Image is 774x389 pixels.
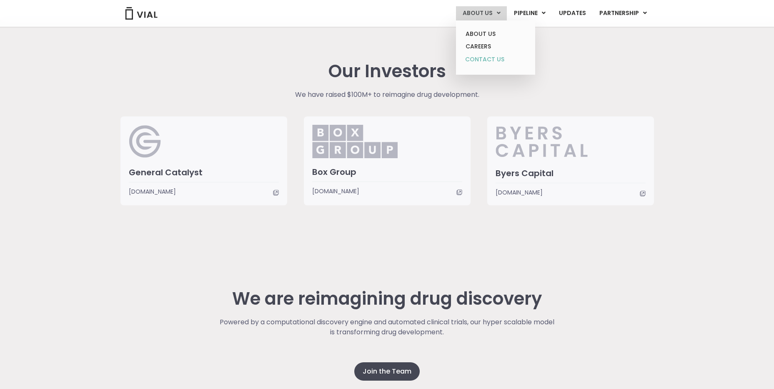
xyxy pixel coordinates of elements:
span: Join the Team [363,366,411,376]
img: General Catalyst Logo [129,125,162,158]
p: We have raised $100M+ to reimagine drug development. [242,90,532,100]
a: CAREERS [459,40,532,53]
h3: General Catalyst [129,167,279,178]
img: Box_Group.png [312,125,398,158]
a: PARTNERSHIPMenu Toggle [593,6,654,20]
h3: Byers Capital [496,168,646,179]
p: Powered by a computational discovery engine and automated clinical trials, our hyper scalable mod... [218,317,556,337]
a: UPDATES [552,6,592,20]
span: [DOMAIN_NAME] [129,187,176,196]
a: [DOMAIN_NAME] [129,187,279,196]
a: Join the Team [354,362,420,381]
h2: Our Investors [328,61,446,81]
span: [DOMAIN_NAME] [312,187,359,196]
a: CONTACT US [459,53,532,66]
img: Byers_Capital.svg [496,125,621,158]
h2: We are reimagining drug discovery [218,289,556,309]
a: [DOMAIN_NAME] [312,187,462,196]
a: ABOUT USMenu Toggle [456,6,507,20]
a: [DOMAIN_NAME] [496,188,646,197]
a: PIPELINEMenu Toggle [507,6,552,20]
h3: Box Group [312,167,462,177]
img: Vial Logo [125,7,158,20]
span: [DOMAIN_NAME] [496,188,543,197]
a: ABOUT US [459,28,532,40]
